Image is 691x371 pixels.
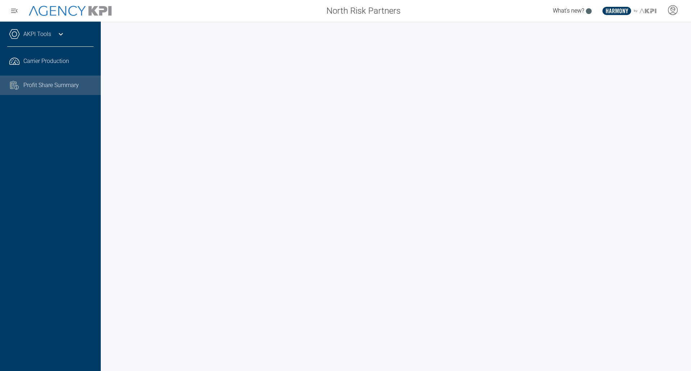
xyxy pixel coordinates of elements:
span: Profit Share Summary [23,81,79,90]
span: North Risk Partners [326,4,401,17]
span: Carrier Production [23,57,69,65]
img: AgencyKPI [29,6,112,16]
a: AKPI Tools [23,30,51,39]
span: What's new? [553,7,584,14]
